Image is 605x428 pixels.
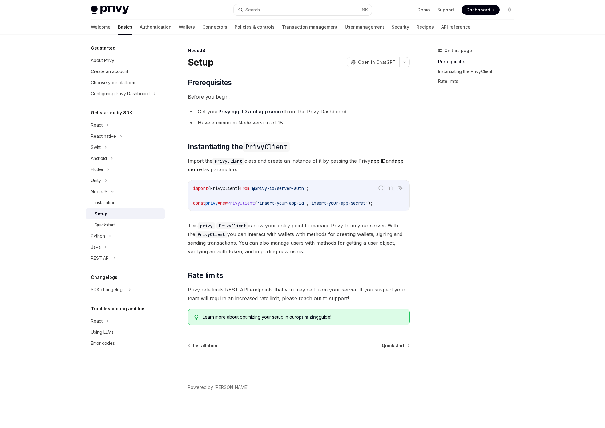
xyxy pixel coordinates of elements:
[193,185,208,191] span: import
[188,57,213,68] h1: Setup
[370,158,386,164] strong: app ID
[210,185,237,191] span: PrivyClient
[438,76,519,86] a: Rate limits
[245,6,263,14] div: Search...
[86,77,165,88] a: Choose your platform
[444,47,472,54] span: On this page
[86,208,165,219] a: Setup
[188,47,410,54] div: NodeJS
[91,177,101,184] div: Unity
[91,166,103,173] div: Flutter
[387,184,395,192] button: Copy the contents from the code block
[91,255,110,262] div: REST API
[203,314,403,320] span: Learn more about optimizing your setup in our guide!
[188,157,410,174] span: Import the class and create an instance of it by passing the Privy and as parameters.
[240,185,250,191] span: from
[243,142,290,152] code: PrivyClient
[437,7,454,13] a: Support
[198,222,215,229] code: privy
[218,108,285,115] a: Privy app ID and app secret
[91,328,114,336] div: Using LLMs
[91,232,105,240] div: Python
[188,271,223,280] span: Rate limits
[91,132,116,140] div: React native
[282,20,337,35] a: Transaction management
[505,5,514,15] button: Toggle dark mode
[205,200,218,206] span: privy
[235,20,275,35] a: Policies & controls
[86,197,165,208] a: Installation
[216,222,248,229] code: PrivyClient
[91,20,111,35] a: Welcome
[188,118,410,127] li: Have a minimum Node version of 18
[466,7,490,13] span: Dashboard
[188,221,410,256] span: This is now your entry point to manage Privy from your server. With the you can interact with wal...
[91,305,146,312] h5: Troubleshooting and tips
[188,92,410,101] span: Before you begin:
[257,200,306,206] span: 'insert-your-app-id'
[91,6,129,14] img: light logo
[250,185,306,191] span: '@privy-io/server-auth'
[91,286,125,293] div: SDK changelogs
[95,221,115,229] div: Quickstart
[95,210,107,218] div: Setup
[86,338,165,349] a: Error codes
[118,20,132,35] a: Basics
[193,200,205,206] span: const
[179,20,195,35] a: Wallets
[441,20,470,35] a: API reference
[91,243,101,251] div: Java
[382,343,409,349] a: Quickstart
[194,315,199,320] svg: Tip
[296,314,319,320] a: optimizing
[195,231,227,238] code: PrivyClient
[91,68,128,75] div: Create an account
[382,343,405,349] span: Quickstart
[91,79,135,86] div: Choose your platform
[188,343,217,349] a: Installation
[368,200,373,206] span: );
[358,59,396,65] span: Open in ChatGPT
[417,20,434,35] a: Recipes
[361,7,368,12] span: ⌘ K
[462,5,500,15] a: Dashboard
[140,20,171,35] a: Authentication
[228,200,255,206] span: PrivyClient
[95,199,115,206] div: Installation
[347,57,399,67] button: Open in ChatGPT
[345,20,384,35] a: User management
[306,185,309,191] span: ;
[86,219,165,230] a: Quickstart
[208,185,210,191] span: {
[91,317,103,325] div: React
[188,384,249,390] a: Powered by [PERSON_NAME]
[91,144,101,151] div: Swift
[86,327,165,338] a: Using LLMs
[377,184,385,192] button: Report incorrect code
[188,285,410,303] span: Privy rate limits REST API endpoints that you may call from your server. If you suspect your team...
[237,185,240,191] span: }
[193,343,217,349] span: Installation
[86,66,165,77] a: Create an account
[91,90,150,97] div: Configuring Privy Dashboard
[309,200,368,206] span: 'insert-your-app-secret'
[202,20,227,35] a: Connectors
[306,200,309,206] span: ,
[438,57,519,67] a: Prerequisites
[438,67,519,76] a: Instantiating the PrivyClient
[91,188,107,195] div: NodeJS
[212,158,244,165] code: PrivyClient
[188,107,410,116] li: Get your from the Privy Dashboard
[417,7,430,13] a: Demo
[188,142,290,152] span: Instantiating the
[91,109,132,116] h5: Get started by SDK
[91,57,114,64] div: About Privy
[91,155,107,162] div: Android
[255,200,257,206] span: (
[392,20,409,35] a: Security
[234,4,372,15] button: Search...⌘K
[220,200,228,206] span: new
[91,44,115,52] h5: Get started
[91,121,103,129] div: React
[188,78,232,88] span: Prerequisites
